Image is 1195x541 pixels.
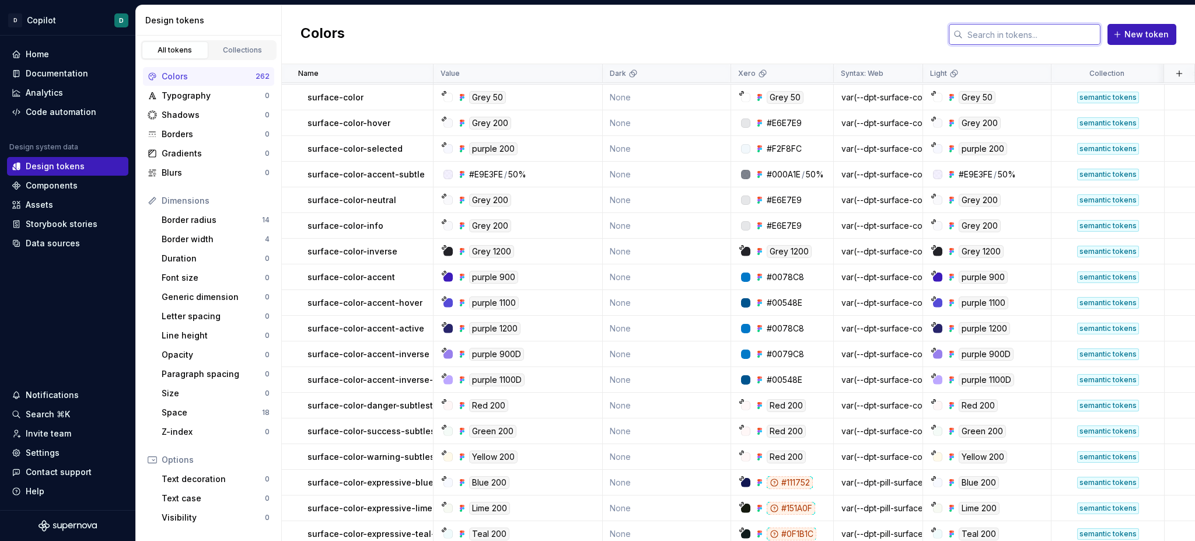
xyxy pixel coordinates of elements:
div: Red 200 [767,399,806,412]
td: None [603,470,731,495]
div: 0 [265,130,270,139]
div: 0 [265,331,270,340]
div: semantic tokens [1077,502,1139,514]
a: Code automation [7,103,128,121]
div: Colors [162,71,256,82]
div: Text case [162,493,265,504]
a: Colors262 [143,67,274,86]
div: 0 [265,254,270,263]
a: Design tokens [7,157,128,176]
div: Generic dimension [162,291,265,303]
div: semantic tokens [1077,348,1139,360]
a: Space18 [157,403,274,422]
div: #E6E7E9 [767,194,802,206]
div: semantic tokens [1077,297,1139,309]
a: Analytics [7,83,128,102]
div: Red 200 [767,425,806,438]
div: purple 900 [959,271,1008,284]
div: Grey 200 [469,219,511,232]
div: 262 [256,72,270,81]
div: Blue 200 [469,476,509,489]
p: surface-color-inverse [308,246,397,257]
div: semantic tokens [1077,425,1139,437]
a: Text decoration0 [157,470,274,488]
p: Light [930,69,947,78]
div: semantic tokens [1077,117,1139,129]
h2: Colors [301,24,345,45]
div: purple 1100 [469,296,519,309]
button: Search ⌘K [7,405,128,424]
p: surface-color-info [308,220,383,232]
div: var(--dpt-surface-color-danger-subtlest) [834,425,922,437]
p: Collection [1089,69,1124,78]
div: Grey 200 [469,117,511,130]
div: Font size [162,272,265,284]
div: 0 [265,168,270,177]
div: var(--dpt-pill-surface-color-announcement-beta) [834,502,922,514]
div: purple 900D [959,348,1014,361]
div: purple 200 [469,142,518,155]
a: Opacity0 [157,345,274,364]
div: Grey 1200 [469,245,514,258]
div: Options [162,454,270,466]
div: 0 [265,474,270,484]
div: Letter spacing [162,310,265,322]
div: Grey 200 [959,194,1001,207]
div: Copilot [27,15,56,26]
div: semantic tokens [1077,169,1139,180]
div: semantic tokens [1077,246,1139,257]
div: Red 200 [767,451,806,463]
td: None [603,367,731,393]
p: surface-color-success-subtlest [308,425,438,437]
div: 0 [265,149,270,158]
p: Syntax: Web [841,69,883,78]
td: None [603,110,731,136]
div: Red 200 [469,399,508,412]
div: #F2F8FC [767,143,802,155]
a: Documentation [7,64,128,83]
button: New token [1107,24,1176,45]
a: Blurs0 [143,163,274,182]
div: var(--dpt-surface-color-danger-subtlest) [834,400,922,411]
p: surface-color-expressive-teal-subtlest [308,528,469,540]
div: semantic tokens [1077,271,1139,283]
div: var(--dpt-pill-surface-color-announcement-beta) [834,477,922,488]
input: Search in tokens... [963,24,1100,45]
div: var(--dpt-surface-color) [834,92,922,103]
div: var(--dpt-surface-color-accent-active) [834,323,922,334]
td: None [603,341,731,367]
div: D [8,13,22,27]
td: None [603,264,731,290]
div: var(--dpt-surface-color-hover) [834,117,922,129]
div: Z-index [162,426,265,438]
div: 14 [262,215,270,225]
td: None [603,418,731,444]
div: #0078C8 [767,323,804,334]
button: DCopilotD [2,8,133,33]
div: Help [26,486,44,497]
a: Font size0 [157,268,274,287]
td: None [603,162,731,187]
div: semantic tokens [1077,477,1139,488]
div: semantic tokens [1077,194,1139,206]
p: surface-color-accent-active [308,323,424,334]
div: purple 200 [959,142,1007,155]
button: Help [7,482,128,501]
div: All tokens [146,46,204,55]
div: Visibility [162,512,265,523]
p: surface-color [308,92,364,103]
div: Green 200 [959,425,1006,438]
div: #00548E [767,297,802,309]
div: 18 [262,408,270,417]
a: Z-index0 [157,423,274,441]
div: #E6E7E9 [767,220,802,232]
div: Opacity [162,349,265,361]
div: Text decoration [162,473,265,485]
div: 0 [265,312,270,321]
div: Duration [162,253,265,264]
div: 0 [265,494,270,503]
div: Borders [162,128,265,140]
div: 50% [508,169,526,180]
span: New token [1124,29,1169,40]
div: Typography [162,90,265,102]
